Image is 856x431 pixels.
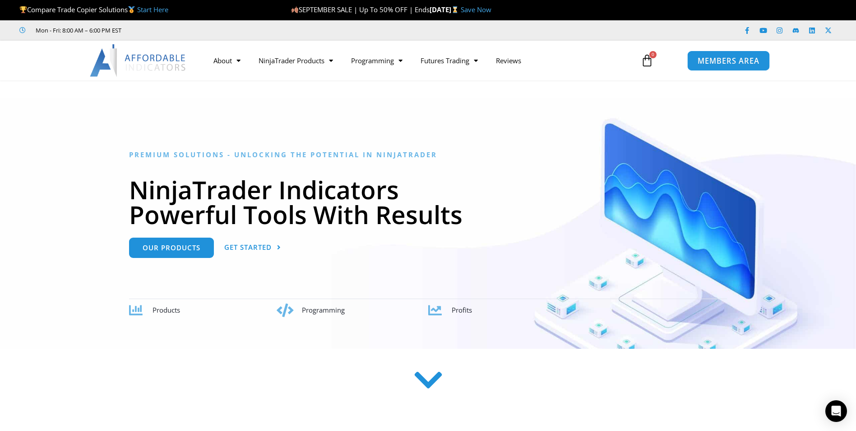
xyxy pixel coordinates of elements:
[129,177,727,227] h1: NinjaTrader Indicators Powerful Tools With Results
[20,6,27,13] img: 🏆
[461,5,491,14] a: Save Now
[33,25,121,36] span: Mon - Fri: 8:00 AM – 6:00 PM EST
[129,238,214,258] a: Our Products
[19,5,168,14] span: Compare Trade Copier Solutions
[698,57,759,65] span: MEMBERS AREA
[452,305,472,314] span: Profits
[430,5,461,14] strong: [DATE]
[649,51,657,58] span: 0
[452,6,458,13] img: ⌛
[153,305,180,314] span: Products
[627,47,667,74] a: 0
[342,50,412,71] a: Programming
[687,50,770,70] a: MEMBERS AREA
[291,5,430,14] span: SEPTEMBER SALE | Up To 50% OFF | Ends
[825,400,847,422] div: Open Intercom Messenger
[224,244,272,251] span: Get Started
[128,6,135,13] img: 🥇
[90,44,187,77] img: LogoAI | Affordable Indicators – NinjaTrader
[143,244,200,251] span: Our Products
[302,305,345,314] span: Programming
[224,238,281,258] a: Get Started
[204,50,630,71] nav: Menu
[250,50,342,71] a: NinjaTrader Products
[487,50,530,71] a: Reviews
[204,50,250,71] a: About
[129,150,727,159] h6: Premium Solutions - Unlocking the Potential in NinjaTrader
[134,26,269,35] iframe: Customer reviews powered by Trustpilot
[137,5,168,14] a: Start Here
[412,50,487,71] a: Futures Trading
[292,6,298,13] img: 🍂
